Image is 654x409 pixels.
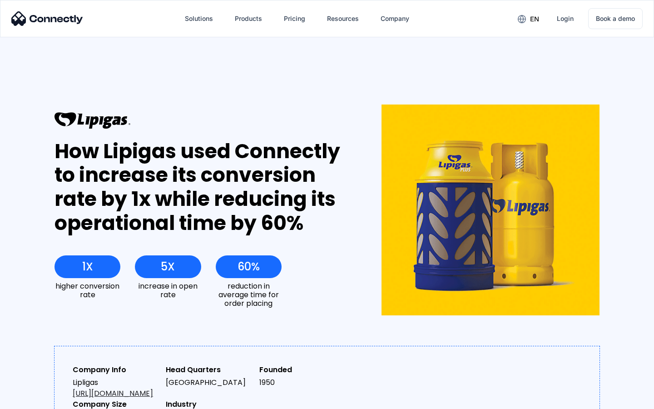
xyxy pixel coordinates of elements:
div: Login [557,12,574,25]
div: Company [381,12,409,25]
div: reduction in average time for order placing [216,282,282,308]
div: 1950 [259,377,345,388]
a: Pricing [277,8,312,30]
div: higher conversion rate [54,282,120,299]
div: 5X [161,260,175,273]
img: Connectly Logo [11,11,83,26]
div: en [530,13,539,25]
div: Founded [259,364,345,375]
div: [GEOGRAPHIC_DATA] [166,377,252,388]
div: Products [235,12,262,25]
div: increase in open rate [135,282,201,299]
div: Solutions [185,12,213,25]
a: Login [550,8,581,30]
div: Lipligas [73,377,159,399]
aside: Language selected: English [9,393,54,406]
div: Company Info [73,364,159,375]
div: Resources [327,12,359,25]
a: Book a demo [588,8,643,29]
a: [URL][DOMAIN_NAME] [73,388,153,399]
ul: Language list [18,393,54,406]
div: How Lipigas used Connectly to increase its conversion rate by 1x while reducing its operational t... [54,140,348,235]
div: Pricing [284,12,305,25]
div: 60% [238,260,260,273]
div: 1X [82,260,93,273]
div: Head Quarters [166,364,252,375]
